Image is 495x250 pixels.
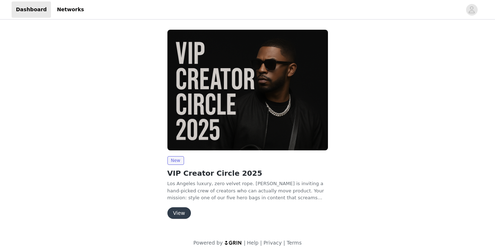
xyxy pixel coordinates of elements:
[167,211,191,216] a: View
[260,240,262,246] span: |
[283,240,285,246] span: |
[224,240,242,245] img: logo
[167,207,191,219] button: View
[167,30,328,150] img: Tote&Carry
[468,4,475,16] div: avatar
[12,1,51,18] a: Dashboard
[167,180,328,201] p: Los Angeles luxury, zero velvet rope. [PERSON_NAME] is inviting a hand-picked crew of creators wh...
[247,240,259,246] a: Help
[167,156,184,165] span: New
[287,240,302,246] a: Terms
[167,168,328,179] h2: VIP Creator Circle 2025
[244,240,246,246] span: |
[264,240,282,246] a: Privacy
[52,1,88,18] a: Networks
[193,240,223,246] span: Powered by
